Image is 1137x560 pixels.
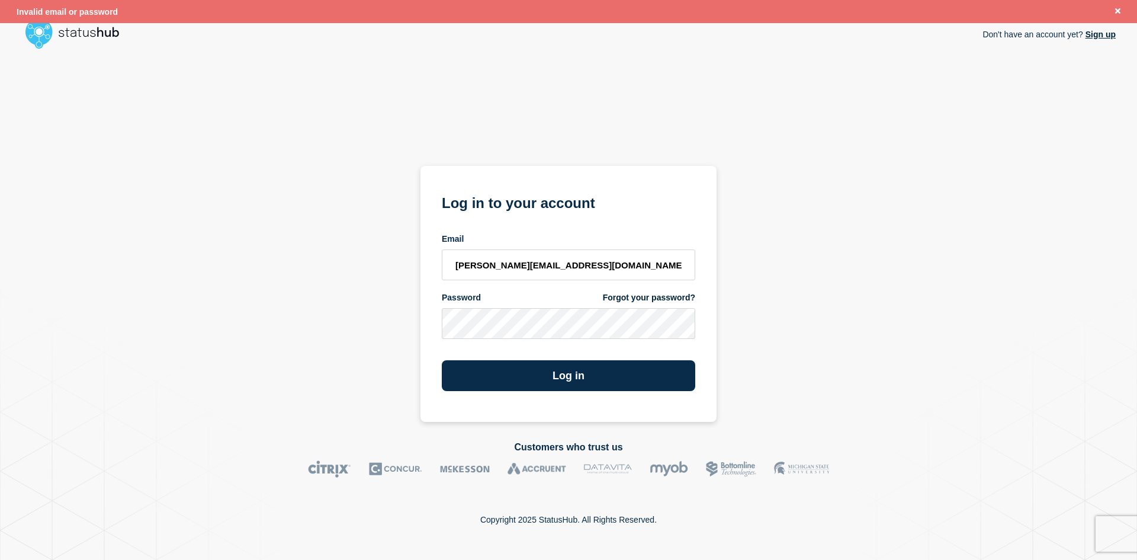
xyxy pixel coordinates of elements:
[442,292,481,303] span: Password
[508,460,566,478] img: Accruent logo
[369,460,422,478] img: Concur logo
[442,360,695,391] button: Log in
[442,233,464,245] span: Email
[774,460,829,478] img: MSU logo
[308,460,351,478] img: Citrix logo
[442,308,695,339] input: password input
[442,249,695,280] input: email input
[584,460,632,478] img: DataVita logo
[21,442,1116,453] h2: Customers who trust us
[1110,5,1125,18] button: Close banner
[480,515,657,524] p: Copyright 2025 StatusHub. All Rights Reserved.
[650,460,688,478] img: myob logo
[706,460,756,478] img: Bottomline logo
[603,292,695,303] a: Forgot your password?
[442,191,695,213] h1: Log in to your account
[17,7,118,17] span: Invalid email or password
[440,460,490,478] img: McKesson logo
[21,14,134,52] img: StatusHub logo
[1083,30,1116,39] a: Sign up
[982,20,1116,49] p: Don't have an account yet?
